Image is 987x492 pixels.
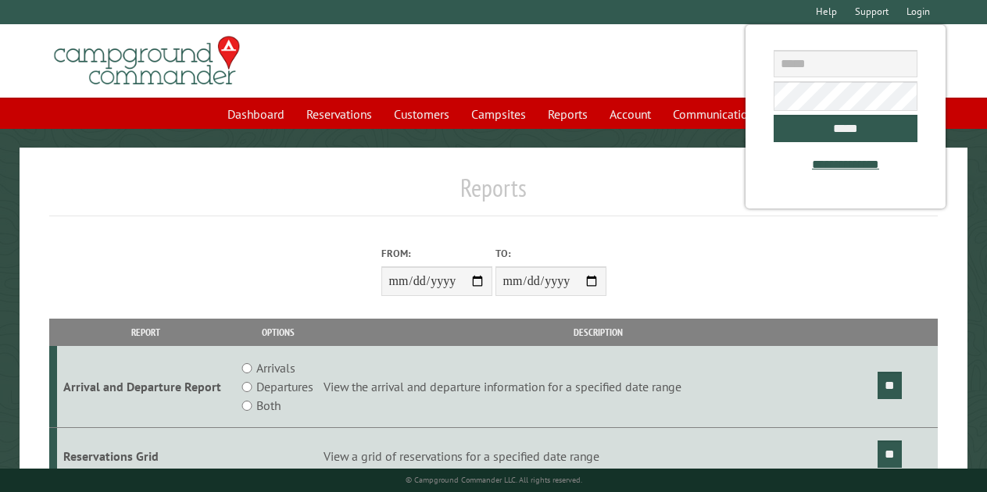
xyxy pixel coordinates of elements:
[406,475,582,485] small: © Campground Commander LLC. All rights reserved.
[384,99,459,129] a: Customers
[321,319,875,346] th: Description
[256,396,281,415] label: Both
[235,319,321,346] th: Options
[462,99,535,129] a: Campsites
[663,99,769,129] a: Communications
[495,246,606,261] label: To:
[256,358,295,377] label: Arrivals
[57,319,235,346] th: Report
[381,246,492,261] label: From:
[538,99,597,129] a: Reports
[321,346,875,428] td: View the arrival and departure information for a specified date range
[49,173,938,216] h1: Reports
[321,428,875,485] td: View a grid of reservations for a specified date range
[218,99,294,129] a: Dashboard
[57,346,235,428] td: Arrival and Departure Report
[49,30,245,91] img: Campground Commander
[600,99,660,129] a: Account
[57,428,235,485] td: Reservations Grid
[297,99,381,129] a: Reservations
[256,377,313,396] label: Departures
